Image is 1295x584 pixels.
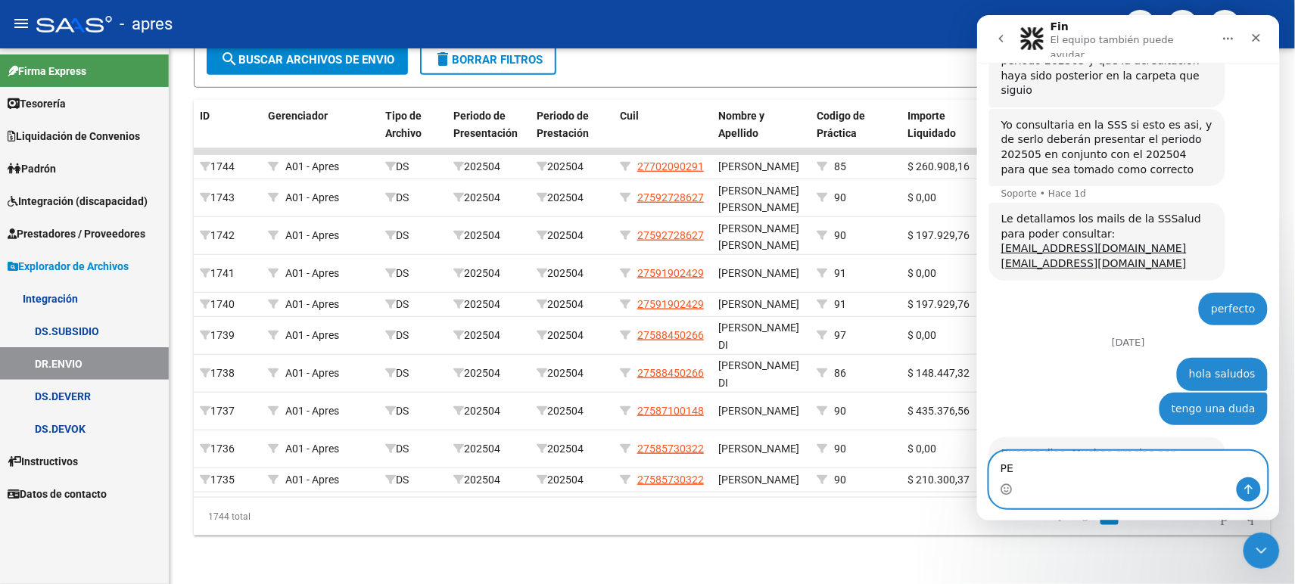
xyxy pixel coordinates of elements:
[537,110,589,139] span: Periodo de Prestación
[285,191,339,203] span: A01 - Apres
[285,160,339,172] span: A01 - Apres
[834,474,846,486] span: 90
[200,327,256,344] div: 1739
[834,367,846,379] span: 86
[977,15,1280,520] iframe: Intercom live chat
[637,474,704,486] span: 27585730322
[200,227,256,244] div: 1742
[285,229,339,241] span: A01 - Apres
[207,45,408,75] button: Buscar Archivos de Envio
[907,160,970,172] span: $ 260.908,16
[285,267,339,279] span: A01 - Apres
[8,486,107,502] span: Datos de contacto
[637,405,704,417] span: 27587100148
[12,14,30,33] mat-icon: menu
[1244,533,1280,569] iframe: Intercom live chat
[637,329,704,341] span: 27588450266
[434,50,452,68] mat-icon: delete
[712,100,811,150] datatable-header-cell: Nombre y Apellido
[385,471,441,489] div: DS
[200,365,256,382] div: 1738
[907,110,956,139] span: Importe Liquidado
[262,100,379,150] datatable-header-cell: Gerenciador
[453,440,525,458] div: 202504
[194,100,262,150] datatable-header-cell: ID
[453,158,525,176] div: 202504
[834,329,846,341] span: 97
[718,359,799,406] span: [PERSON_NAME] DI [PERSON_NAME]
[220,53,394,67] span: Buscar Archivos de Envio
[453,189,525,207] div: 202504
[420,45,556,75] button: Borrar Filtros
[453,265,525,282] div: 202504
[200,471,256,489] div: 1735
[453,227,525,244] div: 202504
[385,440,441,458] div: DS
[718,322,799,368] span: [PERSON_NAME] DI [PERSON_NAME]
[637,160,704,172] span: 27702090291
[453,110,518,139] span: Periodo de Presentación
[718,443,799,455] span: [PERSON_NAME]
[8,258,129,275] span: Explorador de Archivos
[8,95,66,112] span: Tesorería
[200,296,256,313] div: 1740
[194,498,406,536] div: 1744 total
[268,110,328,122] span: Gerenciador
[385,327,441,344] div: DS
[385,365,441,382] div: DS
[901,100,1000,150] datatable-header-cell: Importe Liquidado
[537,158,608,176] div: 202504
[537,227,608,244] div: 202504
[637,267,704,279] span: 27591902429
[718,222,799,252] span: [PERSON_NAME] [PERSON_NAME]
[200,189,256,207] div: 1743
[718,185,799,214] span: [PERSON_NAME] [PERSON_NAME]
[537,327,608,344] div: 202504
[453,365,525,382] div: 202504
[637,298,704,310] span: 27591902429
[907,405,970,417] span: $ 435.376,56
[834,191,846,203] span: 90
[537,365,608,382] div: 202504
[907,298,970,310] span: $ 197.929,76
[637,191,704,203] span: 27592728627
[385,227,441,244] div: DS
[385,158,441,176] div: DS
[385,189,441,207] div: DS
[8,63,86,79] span: Firma Express
[537,402,608,420] div: 202504
[537,296,608,313] div: 202504
[285,405,339,417] span: A01 - Apres
[453,327,525,344] div: 202504
[718,405,799,417] span: [PERSON_NAME]
[620,110,639,122] span: Cuil
[907,329,936,341] span: $ 0,00
[834,229,846,241] span: 90
[817,110,865,139] span: Codigo de Práctica
[907,191,936,203] span: $ 0,00
[811,100,901,150] datatable-header-cell: Codigo de Práctica
[285,443,339,455] span: A01 - Apres
[637,229,704,241] span: 27592728627
[385,265,441,282] div: DS
[718,110,764,139] span: Nombre y Apellido
[220,50,238,68] mat-icon: search
[537,189,608,207] div: 202504
[834,267,846,279] span: 91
